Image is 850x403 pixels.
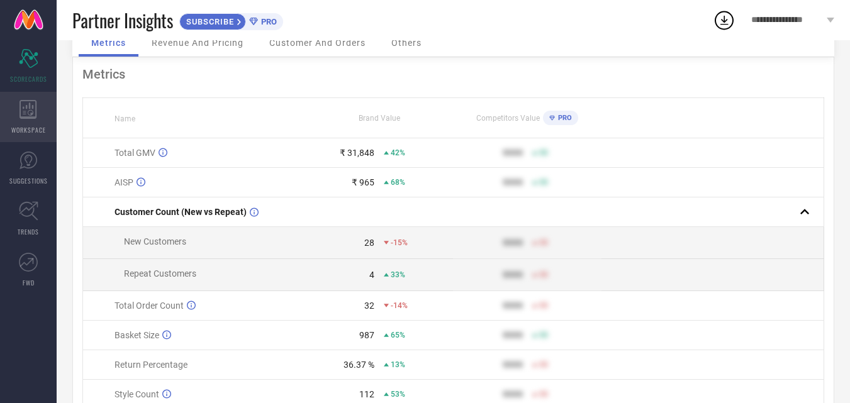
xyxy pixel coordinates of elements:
[391,390,405,399] span: 53%
[115,301,184,311] span: Total Order Count
[115,360,187,370] span: Return Percentage
[152,38,243,48] span: Revenue And Pricing
[391,360,405,369] span: 13%
[539,148,548,157] span: 50
[115,177,133,187] span: AISP
[9,176,48,185] span: SUGGESTIONS
[340,148,374,158] div: ₹ 31,848
[72,8,173,33] span: Partner Insights
[503,177,523,187] div: 9999
[503,270,523,280] div: 9999
[124,236,186,246] span: New Customers
[503,330,523,340] div: 9999
[344,360,374,370] div: 36.37 %
[503,301,523,311] div: 9999
[180,17,237,26] span: SUBSCRIBE
[391,238,408,247] span: -15%
[539,360,548,369] span: 50
[352,177,374,187] div: ₹ 965
[82,67,824,82] div: Metrics
[364,238,374,248] div: 28
[539,270,548,279] span: 50
[179,10,283,30] a: SUBSCRIBEPRO
[369,270,374,280] div: 4
[503,148,523,158] div: 9999
[391,148,405,157] span: 42%
[23,278,35,287] span: FWD
[364,301,374,311] div: 32
[10,74,47,84] span: SCORECARDS
[359,389,374,399] div: 112
[539,331,548,340] span: 50
[476,114,540,123] span: Competitors Value
[503,360,523,370] div: 9999
[269,38,366,48] span: Customer And Orders
[539,178,548,187] span: 50
[115,148,155,158] span: Total GMV
[391,178,405,187] span: 68%
[115,330,159,340] span: Basket Size
[258,17,277,26] span: PRO
[115,114,135,123] span: Name
[555,114,572,122] span: PRO
[503,238,523,248] div: 9999
[539,390,548,399] span: 50
[124,268,196,279] span: Repeat Customers
[391,301,408,310] span: -14%
[391,270,405,279] span: 33%
[503,389,523,399] div: 9999
[539,301,548,310] span: 50
[713,9,735,31] div: Open download list
[115,207,247,217] span: Customer Count (New vs Repeat)
[91,38,126,48] span: Metrics
[391,331,405,340] span: 65%
[11,125,46,135] span: WORKSPACE
[359,330,374,340] div: 987
[391,38,422,48] span: Others
[359,114,400,123] span: Brand Value
[18,227,39,236] span: TRENDS
[115,389,159,399] span: Style Count
[539,238,548,247] span: 50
